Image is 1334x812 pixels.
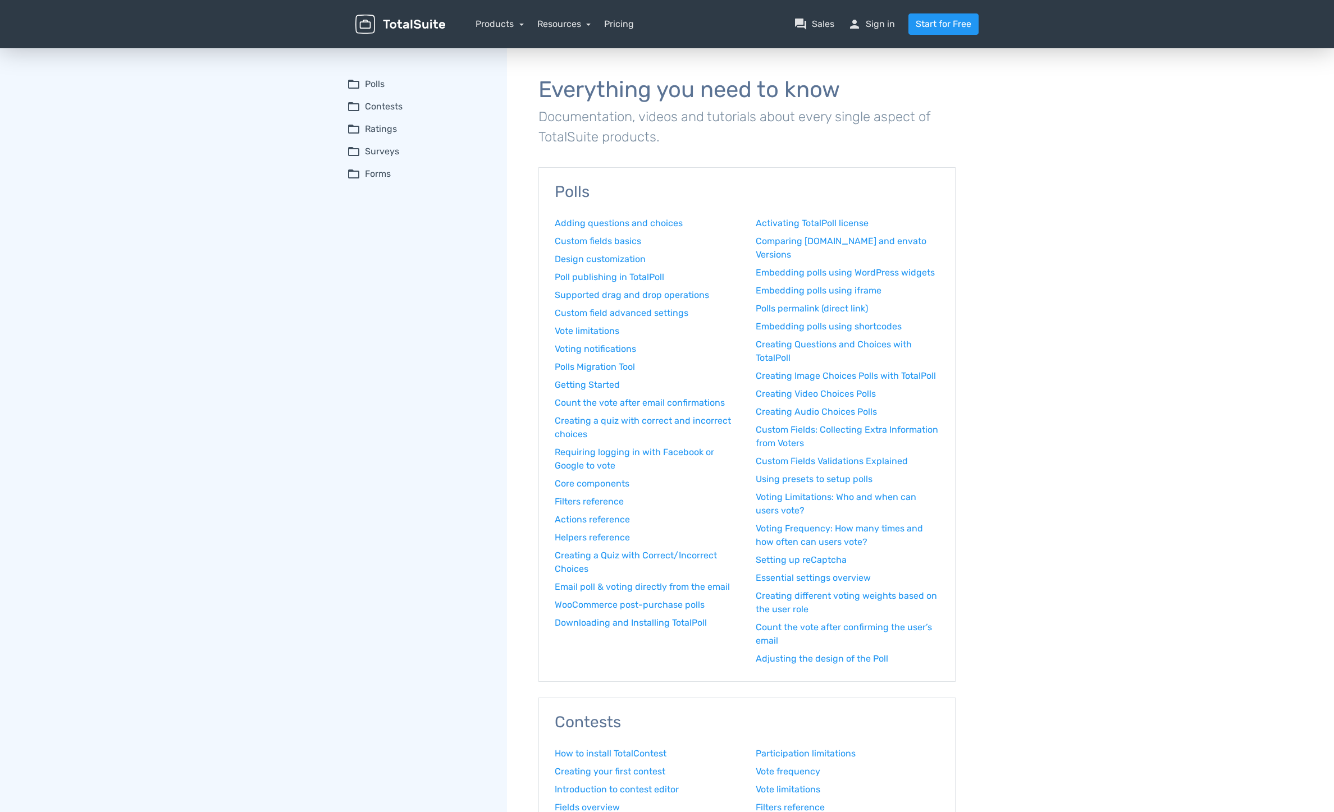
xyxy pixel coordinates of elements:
h3: Polls [555,183,939,201]
a: Introduction to contest editor [555,783,739,796]
a: Comparing [DOMAIN_NAME] and envato Versions [756,235,940,262]
a: Activating TotalPoll license [756,217,940,230]
a: Voting notifications [555,342,739,356]
a: How to install TotalContest [555,747,739,760]
a: Requiring logging in with Facebook or Google to vote [555,446,739,472]
a: Products [476,19,524,29]
a: Vote limitations [756,783,940,796]
a: Essential settings overview [756,571,940,585]
a: Creating a Quiz with Correct/Incorrect Choices [555,549,739,576]
span: folder_open [347,100,360,113]
a: Filters reference [555,495,739,508]
a: Vote limitations [555,324,739,338]
a: Creating Audio Choices Polls [756,405,940,419]
a: Pricing [604,17,634,31]
a: Voting Frequency: How many times and how often can users vote? [756,522,940,549]
span: folder_open [347,77,360,91]
a: Embedding polls using iframe [756,284,940,297]
summary: folder_openForms [347,167,491,181]
a: Vote frequency [756,765,940,778]
a: Voting Limitations: Who and when can users vote? [756,490,940,517]
a: Custom field advanced settings [555,306,739,320]
a: Participation limitations [756,747,940,760]
a: Actions reference [555,513,739,526]
summary: folder_openSurveys [347,145,491,158]
summary: folder_openPolls [347,77,491,91]
a: Start for Free [908,13,979,35]
a: Adding questions and choices [555,217,739,230]
span: folder_open [347,122,360,136]
a: Using presets to setup polls [756,472,940,486]
a: Getting Started [555,378,739,392]
a: Resources [537,19,591,29]
a: Embedding polls using shortcodes [756,320,940,333]
a: Creating Questions and Choices with TotalPoll [756,338,940,365]
a: Polls Migration Tool [555,360,739,374]
a: Poll publishing in TotalPoll [555,270,739,284]
a: Creating Video Choices Polls [756,387,940,401]
a: Helpers reference [555,531,739,544]
a: personSign in [848,17,895,31]
a: Count the vote after confirming the user’s email [756,621,940,648]
a: Custom fields basics [555,235,739,248]
summary: folder_openRatings [347,122,491,136]
span: person [848,17,861,31]
a: Design customization [555,253,739,266]
a: Core components [555,477,739,490]
a: Adjusting the design of the Poll [756,652,940,666]
a: Setting up reCaptcha [756,553,940,567]
h3: Contests [555,714,939,731]
a: Polls permalink (direct link) [756,302,940,315]
a: question_answerSales [794,17,834,31]
a: Creating your first contest [555,765,739,778]
span: question_answer [794,17,807,31]
a: WooCommerce post-purchase polls [555,598,739,612]
a: Creating Image Choices Polls with TotalPoll [756,369,940,383]
a: Supported drag and drop operations [555,288,739,302]
img: TotalSuite for WordPress [355,15,445,34]
a: Count the vote after email confirmations [555,396,739,410]
a: Creating different voting weights based on the user role [756,589,940,616]
a: Creating a quiz with correct and incorrect choices [555,414,739,441]
a: Embedding polls using WordPress widgets [756,266,940,279]
span: folder_open [347,167,360,181]
a: Custom Fields: Collecting Extra Information from Voters [756,423,940,450]
p: Documentation, videos and tutorials about every single aspect of TotalSuite products. [538,107,956,147]
h1: Everything you need to know [538,77,956,102]
summary: folder_openContests [347,100,491,113]
a: Downloading and Installing TotalPoll [555,616,739,630]
span: folder_open [347,145,360,158]
a: Email poll & voting directly from the email [555,580,739,594]
a: Custom Fields Validations Explained [756,455,940,468]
